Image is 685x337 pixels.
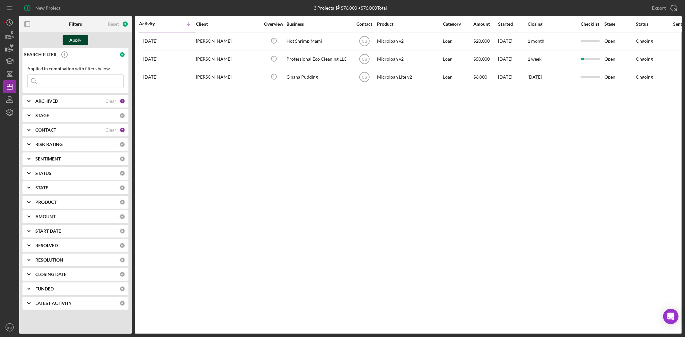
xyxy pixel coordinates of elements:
[35,171,51,176] b: STATUS
[119,286,125,292] div: 0
[528,38,544,44] time: 1 month
[35,127,56,133] b: CONTACT
[498,51,527,68] div: [DATE]
[143,39,157,44] time: 2025-08-29 21:00
[286,22,351,27] div: Business
[377,69,441,86] div: Microloan Lite v2
[119,98,125,104] div: 1
[636,39,653,44] div: Ongoing
[604,51,635,68] div: Open
[35,301,72,306] b: LATEST ACTIVITY
[35,2,60,14] div: New Project
[663,309,679,324] div: Open Intercom Messenger
[196,51,260,68] div: [PERSON_NAME]
[35,142,63,147] b: RISK RATING
[652,2,666,14] div: Export
[196,69,260,86] div: [PERSON_NAME]
[473,56,490,62] span: $50,000
[528,74,542,80] time: [DATE]
[35,272,66,277] b: CLOSING DATE
[108,22,119,27] div: Reset
[35,243,58,248] b: RESOLVED
[35,113,49,118] b: STAGE
[143,56,157,62] time: 2025-07-31 17:24
[143,74,157,80] time: 2025-07-02 00:14
[35,200,57,205] b: PRODUCT
[122,21,128,27] div: 3
[443,33,473,50] div: Loan
[377,33,441,50] div: Microloan v2
[139,21,167,26] div: Activity
[498,33,527,50] div: [DATE]
[119,228,125,234] div: 0
[35,229,61,234] b: START DATE
[498,69,527,86] div: [DATE]
[119,199,125,205] div: 0
[443,69,473,86] div: Loan
[636,74,653,80] div: Ongoing
[443,22,473,27] div: Category
[636,22,667,27] div: Status
[196,22,260,27] div: Client
[473,74,487,80] span: $6,000
[576,22,604,27] div: Checklist
[314,5,387,11] div: 3 Projects • $76,000 Total
[119,170,125,176] div: 0
[35,257,63,263] b: RESOLUTION
[286,33,351,50] div: Hot Shrimp Mami
[35,156,61,161] b: SENTIMENT
[286,51,351,68] div: Professional Eco Cleaning LLC
[119,214,125,220] div: 0
[604,33,635,50] div: Open
[119,272,125,277] div: 0
[119,300,125,306] div: 0
[119,127,125,133] div: 2
[69,22,82,27] b: Filters
[119,185,125,191] div: 0
[362,39,367,44] text: CS
[473,38,490,44] span: $20,000
[443,51,473,68] div: Loan
[528,22,576,27] div: Closing
[3,321,16,334] button: BM
[19,2,67,14] button: New Project
[119,142,125,147] div: 0
[35,214,56,219] b: AMOUNT
[377,51,441,68] div: Microloan v2
[105,99,116,104] div: Clear
[362,75,367,80] text: CS
[498,22,527,27] div: Started
[528,56,541,62] time: 1 week
[119,257,125,263] div: 0
[262,22,286,27] div: Overview
[119,243,125,248] div: 0
[636,56,653,62] div: Ongoing
[7,326,12,329] text: BM
[196,33,260,50] div: [PERSON_NAME]
[35,99,58,104] b: ARCHIVED
[119,52,125,57] div: 0
[119,156,125,162] div: 0
[334,5,357,11] div: $76,000
[645,2,682,14] button: Export
[604,22,635,27] div: Stage
[352,22,376,27] div: Contact
[27,66,124,71] div: Applied in combination with filters below
[35,185,48,190] b: STATE
[63,35,88,45] button: Apply
[119,113,125,118] div: 0
[473,22,497,27] div: Amount
[70,35,82,45] div: Apply
[24,52,57,57] b: SEARCH FILTER
[35,286,54,291] b: FUNDED
[362,57,367,62] text: CS
[286,69,351,86] div: G'nana Pudding
[604,69,635,86] div: Open
[377,22,441,27] div: Product
[105,127,116,133] div: Clear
